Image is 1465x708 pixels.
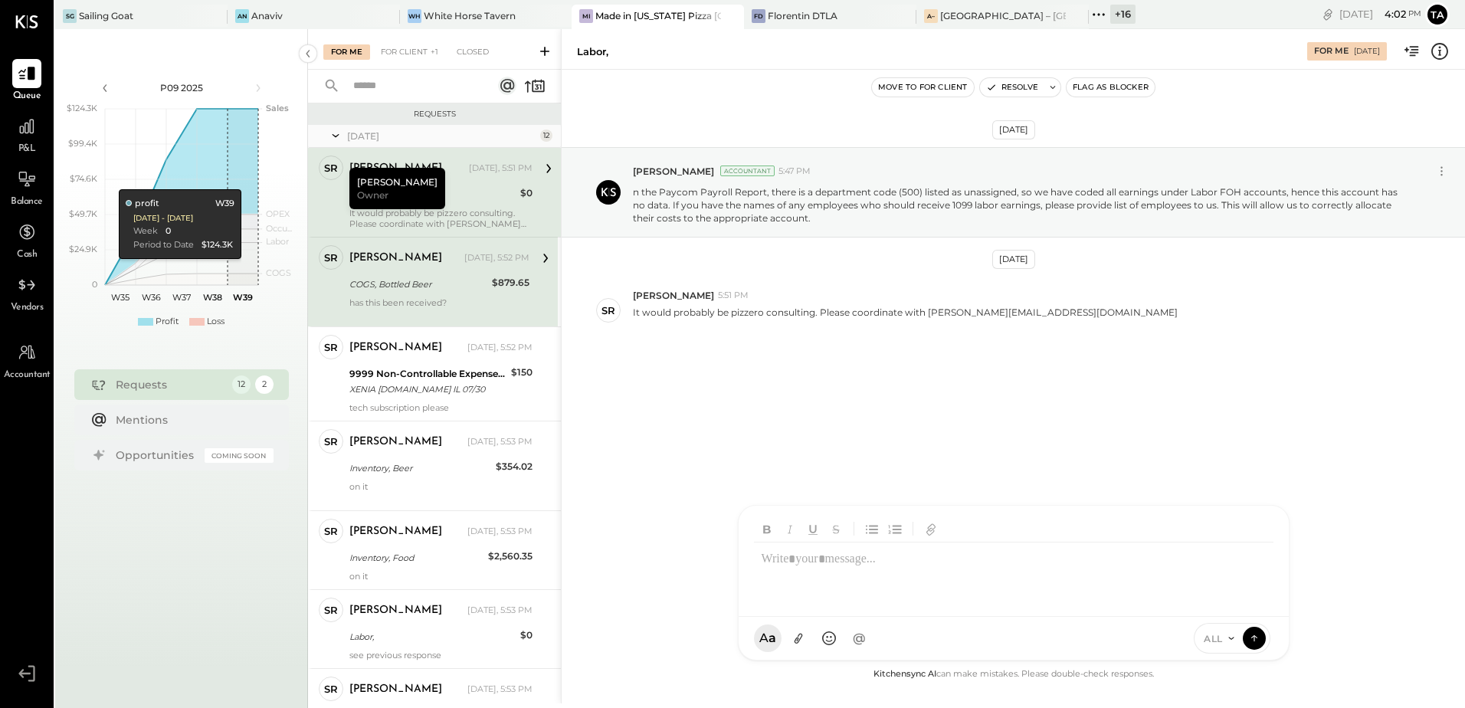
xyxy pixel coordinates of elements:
button: Italic [780,518,800,539]
span: Vendors [11,301,44,315]
div: Anaviv [251,9,283,22]
a: Balance [1,165,53,209]
a: Accountant [1,338,53,382]
div: [DATE], 5:52 PM [467,342,533,354]
div: $354.02 [496,275,533,290]
p: It would probably be pizzero consulting. Please coordinate with [PERSON_NAME][EMAIL_ADDRESS][DOMA... [633,306,1178,332]
div: [PERSON_NAME] [349,524,442,539]
div: SR [324,434,338,449]
button: @ [846,624,873,652]
div: SR [324,251,338,265]
span: Owner [357,188,388,202]
text: $124.3K [67,103,97,113]
div: [PERSON_NAME] [349,434,442,450]
text: W38 [202,292,221,303]
button: Bold [757,518,777,539]
div: [DATE] [1354,46,1380,57]
a: Cash [1,218,53,262]
div: see previous response [349,650,533,660]
div: Loss [207,316,225,328]
text: Occu... [266,223,292,234]
div: [DATE] [992,250,1035,269]
div: SR [601,303,615,318]
button: Flag as Blocker [1067,78,1155,97]
span: [PERSON_NAME] [633,165,714,178]
div: $2,560.35 [488,549,533,564]
button: Ordered List [885,518,905,539]
a: Queue [1,59,53,103]
span: Queue [13,90,41,103]
div: [DATE] [1339,7,1421,21]
div: For Me [1314,45,1349,57]
div: + 16 [1110,5,1136,24]
div: [GEOGRAPHIC_DATA] – [GEOGRAPHIC_DATA] [940,9,1066,22]
span: 5:47 PM [778,166,811,178]
div: Labor, [577,44,608,59]
div: Inventory, Beer [349,461,491,476]
div: WH [408,9,421,23]
p: n the Paycom Payroll Report, there is a department code (500) listed as unassigned, so we have co... [633,185,1412,225]
div: Profit [156,316,179,328]
div: Accountant [720,166,775,176]
text: W37 [172,292,191,303]
div: Inventory, Food [349,550,483,565]
span: @ [853,631,866,646]
div: working on it [349,297,533,319]
div: SR [324,682,338,697]
div: [DATE], 5:53 PM [467,683,533,696]
span: [PERSON_NAME] [633,289,714,302]
div: Sailing Goat [79,9,133,22]
div: [PERSON_NAME] [349,340,442,356]
div: For Client [373,44,446,60]
span: 5:51 PM [718,290,749,302]
text: W39 [233,292,253,303]
div: [DATE], 5:53 PM [467,436,533,448]
text: Labor [266,236,289,247]
div: copy link [1320,6,1336,22]
div: A– [924,9,938,23]
div: White Horse Tavern [424,9,516,22]
div: [DATE] [347,129,536,143]
div: [PERSON_NAME] [349,682,442,697]
a: P&L [1,112,53,156]
div: 0 [165,225,170,238]
text: $99.4K [68,138,97,149]
text: Sales [266,103,289,113]
span: Balance [11,195,43,209]
text: $74.6K [70,173,97,184]
div: $150 [511,365,533,380]
div: SR [324,603,338,618]
div: $354.02 [496,459,533,474]
div: Week [133,225,157,238]
span: +1 [430,45,439,59]
span: ALL [1204,632,1223,645]
button: Add URL [921,518,941,539]
div: $124.3K [201,239,232,251]
div: W39 [215,198,234,210]
div: on it [349,481,533,503]
text: W35 [111,292,129,303]
div: [PERSON_NAME] [349,251,442,266]
div: FD [752,9,765,23]
div: $0 [520,628,533,643]
div: Mentions [116,412,266,428]
div: Florentin DTLA [768,9,837,22]
text: W36 [141,292,160,303]
text: 0 [92,279,97,290]
button: Ta [1425,2,1450,27]
div: on it [349,571,533,582]
div: 9999 Non-Controllable Expenses:Prior Period Adjustment:To Be Classified P&L [349,366,506,382]
div: [PERSON_NAME] [349,168,445,209]
text: $49.7K [69,208,97,219]
span: Cash [17,248,37,262]
div: Inventory, Beer [349,277,491,292]
div: Opportunities [116,447,197,463]
div: SG [63,9,77,23]
a: Vendors [1,270,53,315]
div: XENIA [DOMAIN_NAME] IL 07/30 [349,382,506,397]
text: OPEX [266,208,290,219]
div: 2 [255,375,274,394]
button: Aa [754,624,782,652]
div: [DATE], 5:52 PM [467,252,533,264]
div: SR [324,161,338,175]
